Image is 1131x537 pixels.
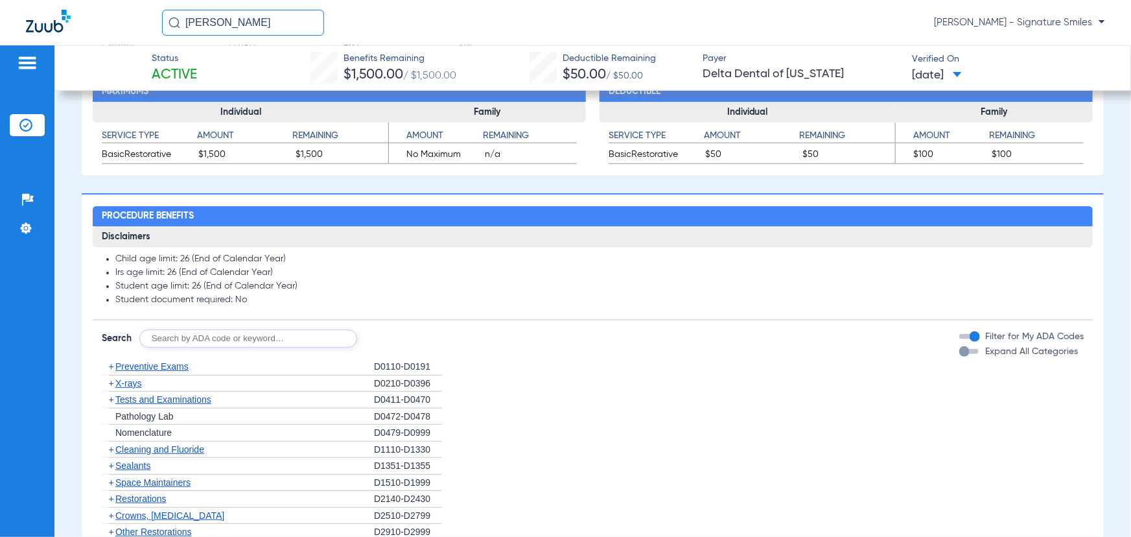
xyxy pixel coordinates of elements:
[115,394,211,405] span: Tests and Examinations
[109,527,114,537] span: +
[109,444,114,455] span: +
[292,129,388,148] app-breakdown-title: Remaining
[115,427,172,438] span: Nomenclature
[296,148,388,163] span: $1,500
[102,129,197,143] h4: Service Type
[389,129,483,148] app-breakdown-title: Amount
[896,102,1093,123] h3: Family
[109,494,114,504] span: +
[703,66,901,82] span: Delta Dental of [US_STATE]
[609,129,704,148] app-breakdown-title: Service Type
[799,129,894,148] app-breakdown-title: Remaining
[109,460,114,471] span: +
[403,71,456,81] span: / $1,500.00
[483,129,577,148] app-breakdown-title: Remaining
[26,10,71,32] img: Zuub Logo
[152,52,197,66] span: Status
[374,491,442,508] div: D2140-D2430
[102,332,132,345] span: Search
[374,376,442,392] div: D0210-D0396
[109,361,114,372] span: +
[1066,475,1131,537] iframe: Chat Widget
[115,361,189,372] span: Preventive Exams
[896,129,990,143] h4: Amount
[992,148,1084,163] span: $100
[115,267,1084,279] li: Irs age limit: 26 (End of Calendar Year)
[985,347,1078,356] span: Expand All Categories
[389,102,586,123] h3: Family
[802,148,895,163] span: $50
[109,510,114,521] span: +
[93,82,586,102] h2: Maximums
[197,129,292,148] app-breakdown-title: Amount
[109,477,114,488] span: +
[199,148,292,163] span: $1,500
[197,129,292,143] h4: Amount
[109,394,114,405] span: +
[600,102,896,123] h3: Individual
[600,82,1093,102] h2: Deductible
[374,359,442,376] div: D0110-D0191
[374,392,442,409] div: D0411-D0470
[374,458,442,475] div: D1351-D1355
[983,330,1084,344] label: Filter for My ADA Codes
[115,254,1084,265] li: Child age limit: 26 (End of Calendar Year)
[17,55,38,71] img: hamburger-icon
[102,148,194,163] span: BasicRestorative
[139,329,357,348] input: Search by ADA code or keyword…
[115,281,1084,292] li: Student age limit: 26 (End of Calendar Year)
[912,53,1110,66] span: Verified On
[115,411,174,422] span: Pathology Lab
[93,226,1093,247] h3: Disclaimers
[344,52,456,66] span: Benefits Remaining
[485,148,577,163] span: n/a
[109,378,114,388] span: +
[389,129,483,143] h4: Amount
[706,148,799,163] span: $50
[799,129,894,143] h4: Remaining
[102,129,197,148] app-breakdown-title: Service Type
[704,129,799,148] app-breakdown-title: Amount
[609,148,701,163] span: BasicRestorative
[704,129,799,143] h4: Amount
[93,206,1093,227] h2: Procedure Benefits
[990,129,1084,148] app-breakdown-title: Remaining
[609,129,704,143] h4: Service Type
[374,442,442,459] div: D1110-D1330
[896,129,990,148] app-breakdown-title: Amount
[162,10,324,36] input: Search for patients
[563,68,606,82] span: $50.00
[292,129,388,143] h4: Remaining
[115,378,141,388] span: X-rays
[374,409,442,425] div: D0472-D0478
[374,475,442,492] div: D1510-D1999
[990,129,1084,143] h4: Remaining
[152,66,197,84] span: Active
[115,527,192,537] span: Other Restorations
[115,444,204,455] span: Cleaning and Fluoride
[115,460,150,471] span: Sealants
[374,425,442,442] div: D0479-D0999
[115,477,191,488] span: Space Maintainers
[563,52,656,66] span: Deductible Remaining
[483,129,577,143] h4: Remaining
[606,71,643,80] span: / $50.00
[374,508,442,525] div: D2510-D2799
[93,102,389,123] h3: Individual
[115,494,167,504] span: Restorations
[344,68,403,82] span: $1,500.00
[896,148,988,163] span: $100
[115,510,224,521] span: Crowns, [MEDICAL_DATA]
[934,16,1105,29] span: [PERSON_NAME] - Signature Smiles
[912,67,962,84] span: [DATE]
[703,52,901,66] span: Payer
[389,148,481,163] span: No Maximum
[169,17,180,29] img: Search Icon
[115,294,1084,306] li: Student document required: No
